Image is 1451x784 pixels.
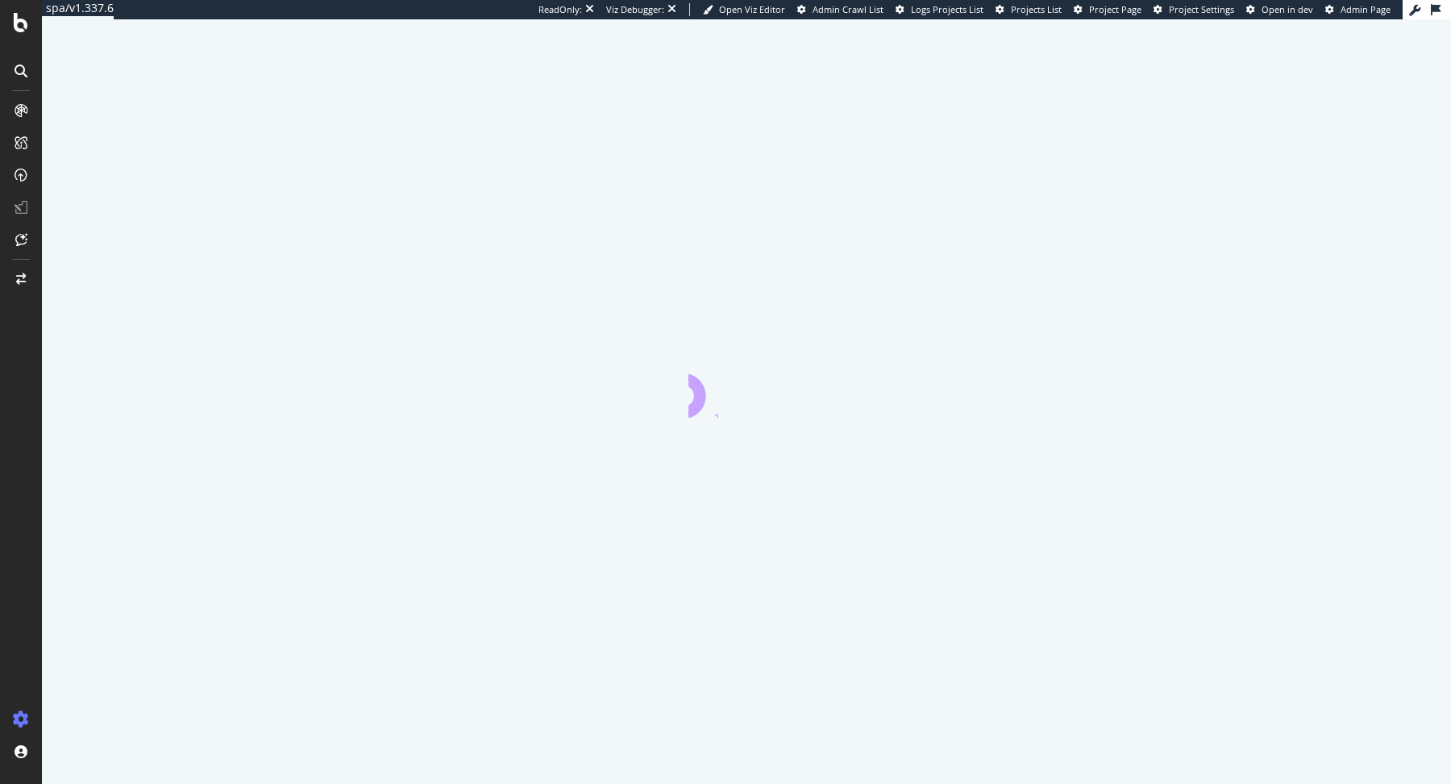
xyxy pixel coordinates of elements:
span: Logs Projects List [911,3,983,15]
a: Projects List [996,3,1062,16]
a: Project Settings [1154,3,1234,16]
span: Admin Crawl List [813,3,883,15]
span: Projects List [1011,3,1062,15]
a: Open in dev [1246,3,1313,16]
a: Open Viz Editor [703,3,785,16]
span: Open Viz Editor [719,3,785,15]
a: Admin Page [1325,3,1391,16]
a: Project Page [1074,3,1141,16]
div: Viz Debugger: [606,3,664,16]
span: Project Settings [1169,3,1234,15]
div: ReadOnly: [538,3,582,16]
span: Project Page [1089,3,1141,15]
span: Open in dev [1262,3,1313,15]
a: Logs Projects List [896,3,983,16]
span: Admin Page [1341,3,1391,15]
div: animation [688,360,804,418]
a: Admin Crawl List [797,3,883,16]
